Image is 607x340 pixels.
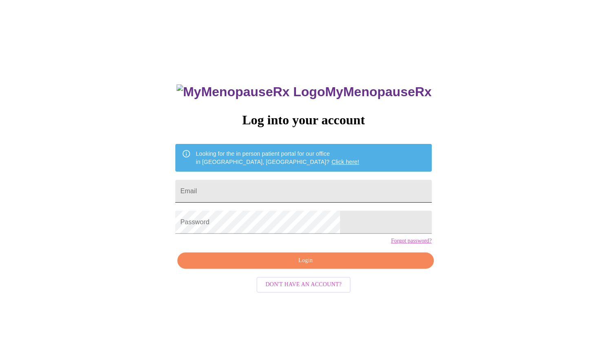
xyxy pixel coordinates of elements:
[331,159,359,165] a: Click here!
[196,146,359,169] div: Looking for the in person patient portal for our office in [GEOGRAPHIC_DATA], [GEOGRAPHIC_DATA]?
[256,277,351,293] button: Don't have an account?
[175,113,431,128] h3: Log into your account
[391,238,432,244] a: Forgot password?
[265,280,342,290] span: Don't have an account?
[254,280,353,287] a: Don't have an account?
[177,252,433,269] button: Login
[187,256,424,266] span: Login
[177,84,432,99] h3: MyMenopauseRx
[177,84,325,99] img: MyMenopauseRx Logo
